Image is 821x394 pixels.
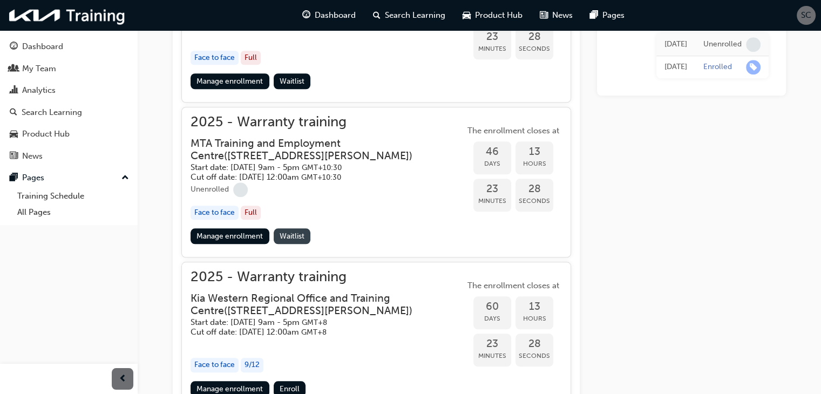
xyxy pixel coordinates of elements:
[515,338,553,350] span: 28
[515,146,553,158] span: 13
[4,37,133,57] a: Dashboard
[385,9,445,22] span: Search Learning
[746,37,761,52] span: learningRecordVerb_NONE-icon
[10,42,18,52] span: guage-icon
[10,152,18,161] span: news-icon
[515,195,553,207] span: Seconds
[473,301,511,313] span: 60
[703,39,742,50] div: Unenrolled
[4,168,133,188] button: Pages
[664,61,687,73] div: Tue Jul 29 2025 09:19:37 GMT+0930 (Australian Central Standard Time)
[191,327,447,337] h5: Cut off date: [DATE] 12:00am
[4,124,133,144] a: Product Hub
[191,271,465,283] span: 2025 - Warranty training
[465,125,562,137] span: The enrollment closes at
[10,64,18,74] span: people-icon
[515,31,553,43] span: 28
[581,4,633,26] a: pages-iconPages
[241,51,261,65] div: Full
[22,128,70,140] div: Product Hub
[364,4,454,26] a: search-iconSearch Learning
[22,63,56,75] div: My Team
[13,204,133,221] a: All Pages
[280,232,304,241] span: Waitlist
[801,9,811,22] span: SC
[4,146,133,166] a: News
[22,150,43,162] div: News
[797,6,816,25] button: SC
[22,40,63,53] div: Dashboard
[241,358,263,372] div: 9 / 12
[13,188,133,205] a: Training Schedule
[191,185,229,195] div: Unenrolled
[515,313,553,325] span: Hours
[515,301,553,313] span: 13
[454,4,531,26] a: car-iconProduct Hub
[4,35,133,168] button: DashboardMy TeamAnalyticsSearch LearningProduct HubNews
[191,51,239,65] div: Face to face
[10,130,18,139] span: car-icon
[22,172,44,184] div: Pages
[4,59,133,79] a: My Team
[473,338,511,350] span: 23
[473,31,511,43] span: 23
[280,77,304,86] span: Waitlist
[280,384,300,393] span: Enroll
[4,80,133,100] a: Analytics
[552,9,573,22] span: News
[294,4,364,26] a: guage-iconDashboard
[465,280,562,292] span: The enrollment closes at
[473,195,511,207] span: Minutes
[191,116,562,248] button: 2025 - Warranty trainingMTA Training and Employment Centre([STREET_ADDRESS][PERSON_NAME])Start da...
[473,146,511,158] span: 46
[10,86,18,96] span: chart-icon
[301,328,327,337] span: Australian Western Standard Time GMT+8
[274,73,311,89] button: Waitlist
[233,182,248,197] span: learningRecordVerb_NONE-icon
[475,9,523,22] span: Product Hub
[191,317,447,328] h5: Start date: [DATE] 9am - 5pm
[540,9,548,22] span: news-icon
[473,183,511,195] span: 23
[602,9,625,22] span: Pages
[191,206,239,220] div: Face to face
[191,162,447,173] h5: Start date: [DATE] 9am - 5pm
[515,43,553,55] span: Seconds
[274,228,311,244] button: Waitlist
[22,84,56,97] div: Analytics
[302,163,342,172] span: Australian Central Daylight Time GMT+10:30
[301,173,341,182] span: Australian Central Daylight Time GMT+10:30
[315,9,356,22] span: Dashboard
[119,372,127,386] span: prev-icon
[473,350,511,362] span: Minutes
[191,137,447,162] h3: MTA Training and Employment Centre ( [STREET_ADDRESS][PERSON_NAME] )
[191,172,447,182] h5: Cut off date: [DATE] 12:00am
[473,158,511,170] span: Days
[191,73,269,89] a: Manage enrollment
[473,43,511,55] span: Minutes
[191,228,269,244] a: Manage enrollment
[463,9,471,22] span: car-icon
[10,173,18,183] span: pages-icon
[241,206,261,220] div: Full
[302,318,327,327] span: Australian Western Standard Time GMT+8
[121,171,129,185] span: up-icon
[22,106,82,119] div: Search Learning
[515,158,553,170] span: Hours
[10,108,17,118] span: search-icon
[5,4,130,26] img: kia-training
[373,9,381,22] span: search-icon
[473,313,511,325] span: Days
[302,9,310,22] span: guage-icon
[515,350,553,362] span: Seconds
[191,292,447,317] h3: Kia Western Regional Office and Training Centre ( [STREET_ADDRESS][PERSON_NAME] )
[531,4,581,26] a: news-iconNews
[703,62,732,72] div: Enrolled
[746,60,761,74] span: learningRecordVerb_ENROLL-icon
[191,358,239,372] div: Face to face
[515,183,553,195] span: 28
[191,116,465,128] span: 2025 - Warranty training
[664,38,687,51] div: Tue Jul 29 2025 09:20:08 GMT+0930 (Australian Central Standard Time)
